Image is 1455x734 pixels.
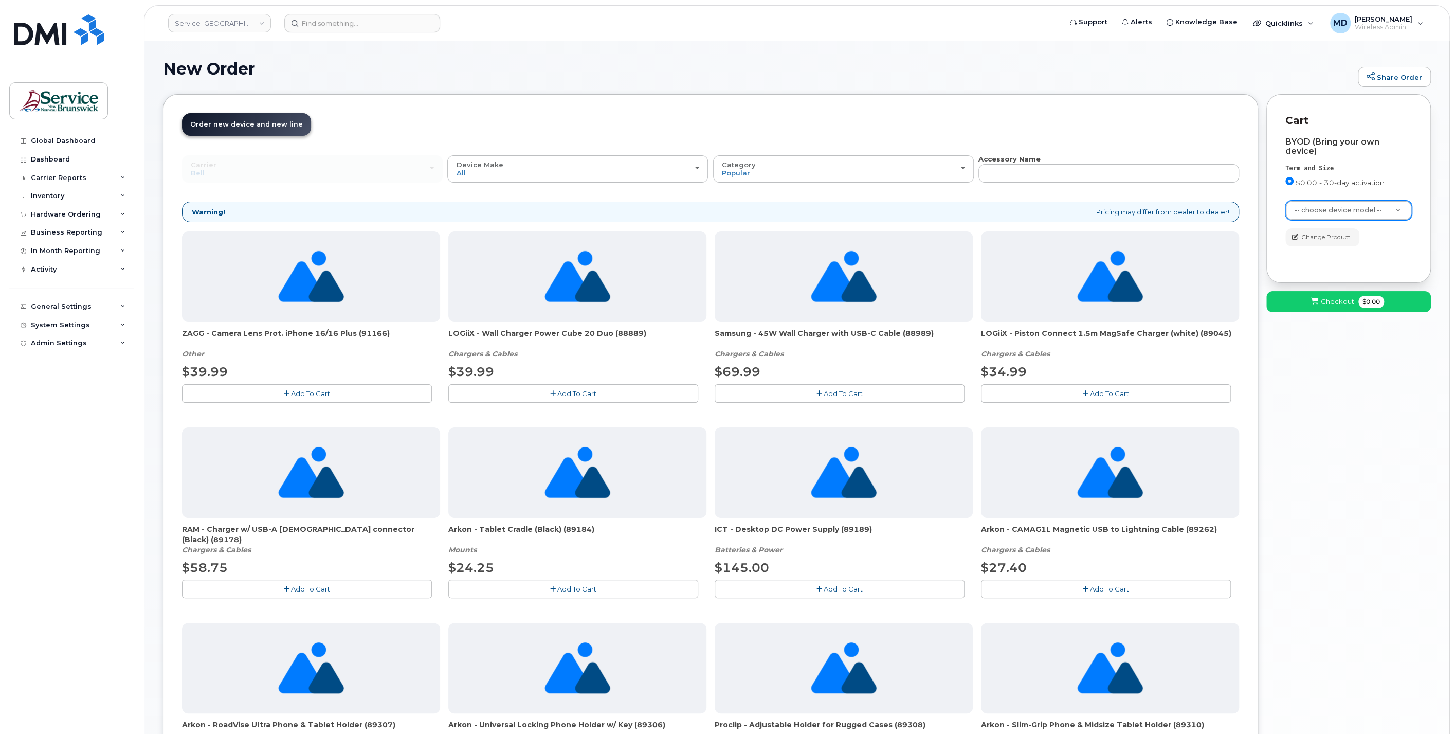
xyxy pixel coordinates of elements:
[182,545,251,554] em: Chargers & Cables
[811,231,876,322] img: no_image_found-2caef05468ed5679b831cfe6fc140e25e0c280774317ffc20a367ab7fd17291e.png
[456,160,503,169] span: Device Make
[981,580,1231,598] button: Add To Cart
[981,524,1239,555] div: Arkon - CAMAG1L Magnetic USB to Lightning Cable (89262)
[715,560,769,575] span: $145.00
[1358,296,1384,308] span: $0.00
[182,384,432,402] button: Add To Cart
[448,328,706,349] span: LOGiiX - Wall Charger Power Cube 20 Duo (88889)
[722,169,750,177] span: Popular
[981,560,1027,575] span: $27.40
[163,60,1353,78] h1: New Order
[182,580,432,598] button: Add To Cart
[278,427,343,518] img: no_image_found-2caef05468ed5679b831cfe6fc140e25e0c280774317ffc20a367ab7fd17291e.png
[448,349,517,359] em: Chargers & Cables
[715,328,973,359] div: Samsung - 45W Wall Charger with USB-C Cable (88989)
[1296,178,1385,187] span: $0.00 - 30-day activation
[448,560,494,575] span: $24.25
[192,207,225,217] strong: Warning!
[811,427,876,518] img: no_image_found-2caef05468ed5679b831cfe6fc140e25e0c280774317ffc20a367ab7fd17291e.png
[715,349,784,359] em: Chargers & Cables
[824,389,863,398] span: Add To Cart
[1285,164,1412,173] div: Term and Size
[715,328,973,349] span: Samsung - 45W Wall Charger with USB-C Cable (88989)
[722,160,756,169] span: Category
[715,364,760,379] span: $69.99
[1090,585,1129,593] span: Add To Cart
[182,524,440,545] span: RAM - Charger w/ USB-A [DEMOGRAPHIC_DATA] connector (Black) (89178)
[713,155,974,182] button: Category Popular
[1321,297,1354,307] span: Checkout
[278,623,343,713] img: no_image_found-2caef05468ed5679b831cfe6fc140e25e0c280774317ffc20a367ab7fd17291e.png
[1358,67,1431,87] a: Share Order
[824,585,863,593] span: Add To Cart
[448,384,698,402] button: Add To Cart
[182,560,228,575] span: $58.75
[1285,113,1412,128] p: Cart
[182,328,440,359] div: ZAGG - Camera Lens Prot. iPhone 16/16 Plus (91166)
[182,349,204,359] em: Other
[190,120,303,128] span: Order new device and new line
[456,169,465,177] span: All
[715,384,965,402] button: Add To Cart
[544,427,610,518] img: no_image_found-2caef05468ed5679b831cfe6fc140e25e0c280774317ffc20a367ab7fd17291e.png
[1266,291,1431,312] button: Checkout $0.00
[1077,623,1142,713] img: no_image_found-2caef05468ed5679b831cfe6fc140e25e0c280774317ffc20a367ab7fd17291e.png
[544,231,610,322] img: no_image_found-2caef05468ed5679b831cfe6fc140e25e0c280774317ffc20a367ab7fd17291e.png
[981,349,1050,359] em: Chargers & Cables
[278,231,343,322] img: no_image_found-2caef05468ed5679b831cfe6fc140e25e0c280774317ffc20a367ab7fd17291e.png
[981,524,1239,545] span: Arkon - CAMAG1L Magnetic USB to Lightning Cable (89262)
[448,524,706,555] div: Arkon - Tablet Cradle (Black) (89184)
[182,524,440,555] div: RAM - Charger w/ USB-A female connector (Black) (89178)
[715,580,965,598] button: Add To Cart
[715,524,973,555] div: ICT - Desktop DC Power Supply (89189)
[981,384,1231,402] button: Add To Cart
[291,389,330,398] span: Add To Cart
[1295,206,1382,214] span: -- choose device model --
[448,580,698,598] button: Add To Cart
[981,328,1239,359] div: LOGiiX - Piston Connect 1.5m MagSafe Charger (white) (89045)
[981,328,1239,349] span: LOGiiX - Piston Connect 1.5m MagSafe Charger (white) (89045)
[544,623,610,713] img: no_image_found-2caef05468ed5679b831cfe6fc140e25e0c280774317ffc20a367ab7fd17291e.png
[447,155,708,182] button: Device Make All
[448,364,494,379] span: $39.99
[981,364,1027,379] span: $34.99
[1286,201,1411,220] a: -- choose device model --
[448,545,477,554] em: Mounts
[448,328,706,359] div: LOGiiX - Wall Charger Power Cube 20 Duo (88889)
[1077,231,1142,322] img: no_image_found-2caef05468ed5679b831cfe6fc140e25e0c280774317ffc20a367ab7fd17291e.png
[1285,228,1359,246] button: Change Product
[1285,177,1294,185] input: $0.00 - 30-day activation
[1285,137,1412,156] div: BYOD (Bring your own device)
[978,155,1041,163] strong: Accessory Name
[1077,427,1142,518] img: no_image_found-2caef05468ed5679b831cfe6fc140e25e0c280774317ffc20a367ab7fd17291e.png
[1301,232,1351,242] span: Change Product
[182,202,1239,223] div: Pricing may differ from dealer to dealer!
[182,364,228,379] span: $39.99
[291,585,330,593] span: Add To Cart
[1090,389,1129,398] span: Add To Cart
[715,524,973,545] span: ICT - Desktop DC Power Supply (89189)
[981,545,1050,554] em: Chargers & Cables
[557,389,596,398] span: Add To Cart
[715,545,783,554] em: Batteries & Power
[448,524,706,545] span: Arkon - Tablet Cradle (Black) (89184)
[182,328,440,349] span: ZAGG - Camera Lens Prot. iPhone 16/16 Plus (91166)
[557,585,596,593] span: Add To Cart
[811,623,876,713] img: no_image_found-2caef05468ed5679b831cfe6fc140e25e0c280774317ffc20a367ab7fd17291e.png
